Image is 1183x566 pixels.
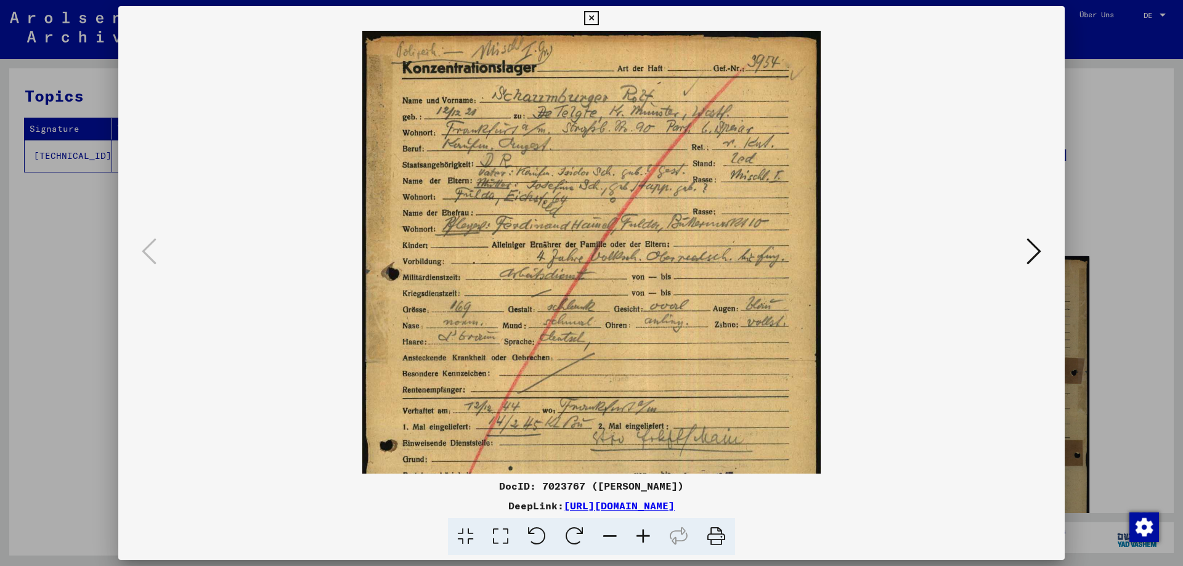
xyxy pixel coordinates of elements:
a: [URL][DOMAIN_NAME] [564,499,675,512]
div: DocID: 7023767 ([PERSON_NAME]) [118,479,1065,493]
div: Zustimmung ändern [1129,512,1158,541]
img: Zustimmung ändern [1129,512,1159,542]
div: DeepLink: [118,498,1065,513]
